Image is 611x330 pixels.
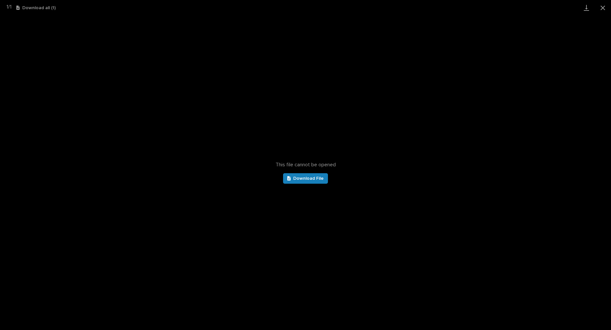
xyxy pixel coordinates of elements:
a: Download File [283,173,328,184]
button: Download all (1) [16,6,56,10]
span: 1 [7,4,8,10]
span: 1 [10,4,11,10]
span: Download File [293,176,324,181]
span: This file cannot be opened [276,162,336,168]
